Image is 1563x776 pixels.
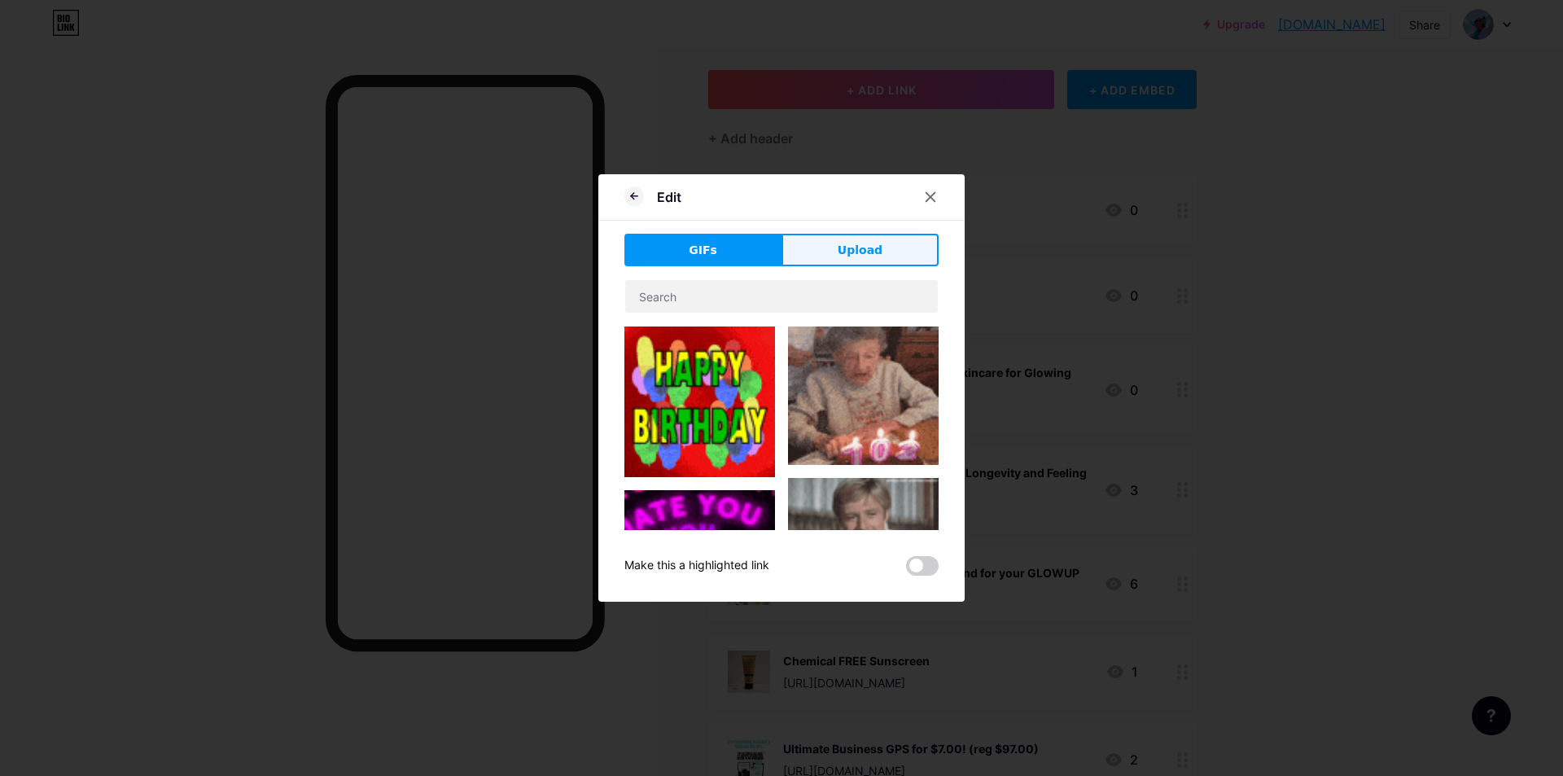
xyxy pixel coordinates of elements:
button: Upload [781,234,939,266]
span: GIFs [689,242,717,259]
button: GIFs [624,234,781,266]
img: Gihpy [788,327,939,465]
img: Gihpy [624,327,775,477]
img: Gihpy [788,478,939,563]
img: Gihpy [624,490,775,641]
div: Edit [657,187,681,207]
div: Make this a highlighted link [624,556,769,576]
span: Upload [838,242,882,259]
input: Search [625,280,938,313]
